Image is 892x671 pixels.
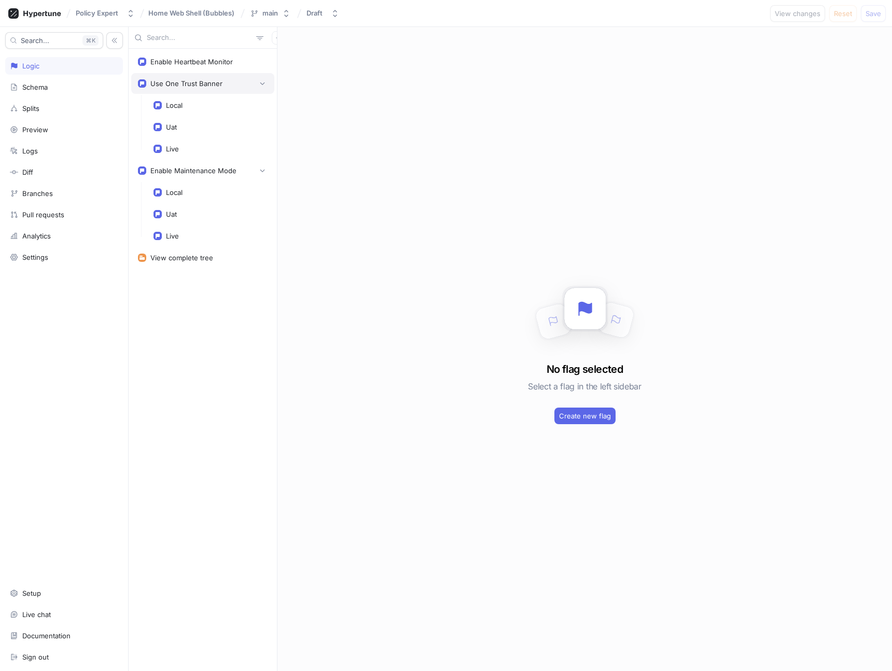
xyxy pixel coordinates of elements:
[147,33,252,43] input: Search...
[22,83,48,91] div: Schema
[22,653,49,661] div: Sign out
[166,101,183,109] div: Local
[5,32,103,49] button: Search...K
[22,147,38,155] div: Logs
[166,145,179,153] div: Live
[861,5,886,22] button: Save
[262,9,278,18] div: main
[82,35,99,46] div: K
[22,62,39,70] div: Logic
[72,5,139,22] button: Policy Expert
[866,10,881,17] span: Save
[775,10,820,17] span: View changes
[166,123,177,131] div: Uat
[150,79,222,88] div: Use One Trust Banner
[22,168,33,176] div: Diff
[306,9,323,18] div: Draft
[22,125,48,134] div: Preview
[22,211,64,219] div: Pull requests
[166,210,177,218] div: Uat
[166,232,179,240] div: Live
[22,189,53,198] div: Branches
[21,37,49,44] span: Search...
[22,104,39,113] div: Splits
[150,58,233,66] div: Enable Heartbeat Monitor
[22,589,41,597] div: Setup
[166,188,183,197] div: Local
[770,5,825,22] button: View changes
[829,5,857,22] button: Reset
[22,232,51,240] div: Analytics
[76,9,118,18] div: Policy Expert
[554,408,616,424] button: Create new flag
[302,5,343,22] button: Draft
[5,627,123,645] a: Documentation
[547,361,623,377] h3: No flag selected
[559,413,611,419] span: Create new flag
[834,10,852,17] span: Reset
[528,377,641,396] h5: Select a flag in the left sidebar
[148,9,234,17] span: Home Web Shell (Bubbles)
[22,632,71,640] div: Documentation
[150,166,236,175] div: Enable Maintenance Mode
[246,5,295,22] button: main
[150,254,213,262] div: View complete tree
[22,253,48,261] div: Settings
[22,610,51,619] div: Live chat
